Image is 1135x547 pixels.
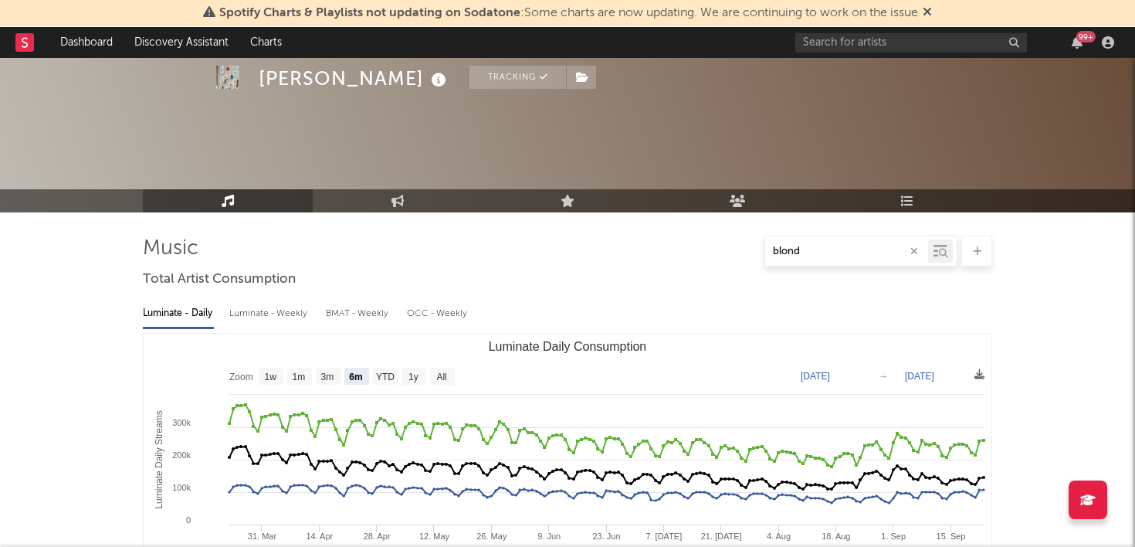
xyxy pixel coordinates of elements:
[172,483,191,492] text: 100k
[364,532,391,541] text: 28. Apr
[408,372,418,382] text: 1y
[879,371,888,382] text: →
[265,372,277,382] text: 1w
[822,532,850,541] text: 18. Aug
[701,532,742,541] text: 21. [DATE]
[219,7,520,19] span: Spotify Charts & Playlists not updating on Sodatone
[905,371,934,382] text: [DATE]
[306,532,333,541] text: 14. Apr
[376,372,395,382] text: YTD
[937,532,966,541] text: 15. Sep
[219,7,918,19] span: : Some charts are now updating. We are continuing to work on the issue
[765,246,928,258] input: Search by song name or URL
[795,33,1027,53] input: Search for artists
[326,301,391,327] div: BMAT - Weekly
[419,532,450,541] text: 12. May
[489,340,647,353] text: Luminate Daily Consumption
[537,532,561,541] text: 9. Jun
[1076,31,1096,42] div: 99 +
[801,371,830,382] text: [DATE]
[645,532,682,541] text: 7. [DATE]
[143,270,296,289] span: Total Artist Consumption
[469,66,566,89] button: Tracking
[229,301,310,327] div: Luminate - Weekly
[1072,36,1082,49] button: 99+
[881,532,906,541] text: 1. Sep
[767,532,791,541] text: 4. Aug
[239,27,293,58] a: Charts
[259,66,450,91] div: [PERSON_NAME]
[248,532,277,541] text: 31. Mar
[293,372,306,382] text: 1m
[436,372,446,382] text: All
[49,27,124,58] a: Dashboard
[407,301,469,327] div: OCC - Weekly
[143,301,214,327] div: Luminate - Daily
[349,372,362,382] text: 6m
[592,532,620,541] text: 23. Jun
[923,7,932,19] span: Dismiss
[172,450,191,460] text: 200k
[154,410,164,508] text: Luminate Daily Streams
[124,27,239,58] a: Discovery Assistant
[476,532,507,541] text: 26. May
[321,372,334,382] text: 3m
[229,372,253,382] text: Zoom
[172,418,191,427] text: 300k
[186,515,191,525] text: 0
